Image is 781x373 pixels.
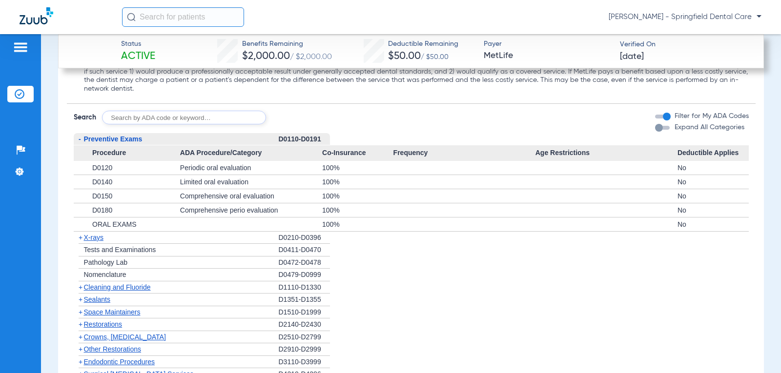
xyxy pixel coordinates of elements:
[388,51,421,61] span: $50.00
[79,333,82,341] span: +
[180,145,322,161] span: ADA Procedure/Category
[290,53,332,61] span: / $2,000.00
[279,343,330,356] div: D2910-D2999
[84,258,128,266] span: Pathology Lab
[84,59,749,93] li: If MetLife determines that a less costly service than the covered service performed by a dentist ...
[421,54,449,60] span: / $50.00
[79,135,81,143] span: -
[84,295,110,303] span: Sealants
[122,7,244,27] input: Search for patients
[84,271,126,278] span: Nomenclature
[675,124,744,131] span: Expand All Categories
[20,7,53,24] img: Zuub Logo
[322,175,393,189] div: 100%
[121,39,155,49] span: Status
[322,217,393,231] div: 100%
[79,308,82,316] span: +
[322,189,393,203] div: 100%
[620,51,644,63] span: [DATE]
[279,244,330,256] div: D0411-D0470
[678,189,749,203] div: No
[79,283,82,291] span: +
[74,145,180,161] span: Procedure
[180,161,322,175] div: Periodic oral evaluation
[279,133,330,146] div: D0110-D0191
[279,294,330,306] div: D1351-D1355
[322,145,393,161] span: Co-Insurance
[84,345,142,353] span: Other Restorations
[92,164,112,172] span: D0120
[84,234,103,241] span: X-rays
[678,203,749,217] div: No
[84,283,151,291] span: Cleaning and Fluoride
[535,145,678,161] span: Age Restrictions
[74,113,96,122] span: Search
[79,320,82,328] span: +
[121,50,155,63] span: Active
[84,246,156,254] span: Tests and Examinations
[180,189,322,203] div: Comprehensive oral evaluation
[279,269,330,281] div: D0479-D0999
[79,358,82,366] span: +
[242,51,290,61] span: $2,000.00
[393,145,535,161] span: Frequency
[84,333,166,341] span: Crowns, [MEDICAL_DATA]
[92,220,137,228] span: ORAL EXAMS
[92,192,112,200] span: D0150
[484,39,612,49] span: Payer
[388,39,458,49] span: Deductible Remaining
[279,281,330,294] div: D1110-D1330
[279,331,330,344] div: D2510-D2799
[678,217,749,231] div: No
[242,39,332,49] span: Benefits Remaining
[180,203,322,217] div: Comprehensive perio evaluation
[678,145,749,161] span: Deductible Applies
[13,41,28,53] img: hamburger-icon
[609,12,761,22] span: [PERSON_NAME] - Springfield Dental Care
[322,203,393,217] div: 100%
[279,232,330,244] div: D0210-D0396
[102,111,266,124] input: Search by ADA code or keyword…
[678,161,749,175] div: No
[84,308,141,316] span: Space Maintainers
[484,50,612,62] span: MetLife
[92,178,112,186] span: D0140
[79,234,82,241] span: +
[279,356,330,369] div: D3110-D3999
[79,295,82,303] span: +
[279,306,330,319] div: D1510-D1999
[678,175,749,189] div: No
[84,320,123,328] span: Restorations
[322,161,393,175] div: 100%
[180,175,322,189] div: Limited oral evaluation
[79,345,82,353] span: +
[92,206,112,214] span: D0180
[84,135,143,143] span: Preventive Exams
[279,256,330,269] div: D0472-D0478
[127,13,136,21] img: Search Icon
[673,111,749,121] label: Filter for My ADA Codes
[279,318,330,331] div: D2140-D2430
[620,39,748,50] span: Verified On
[84,358,155,366] span: Endodontic Procedures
